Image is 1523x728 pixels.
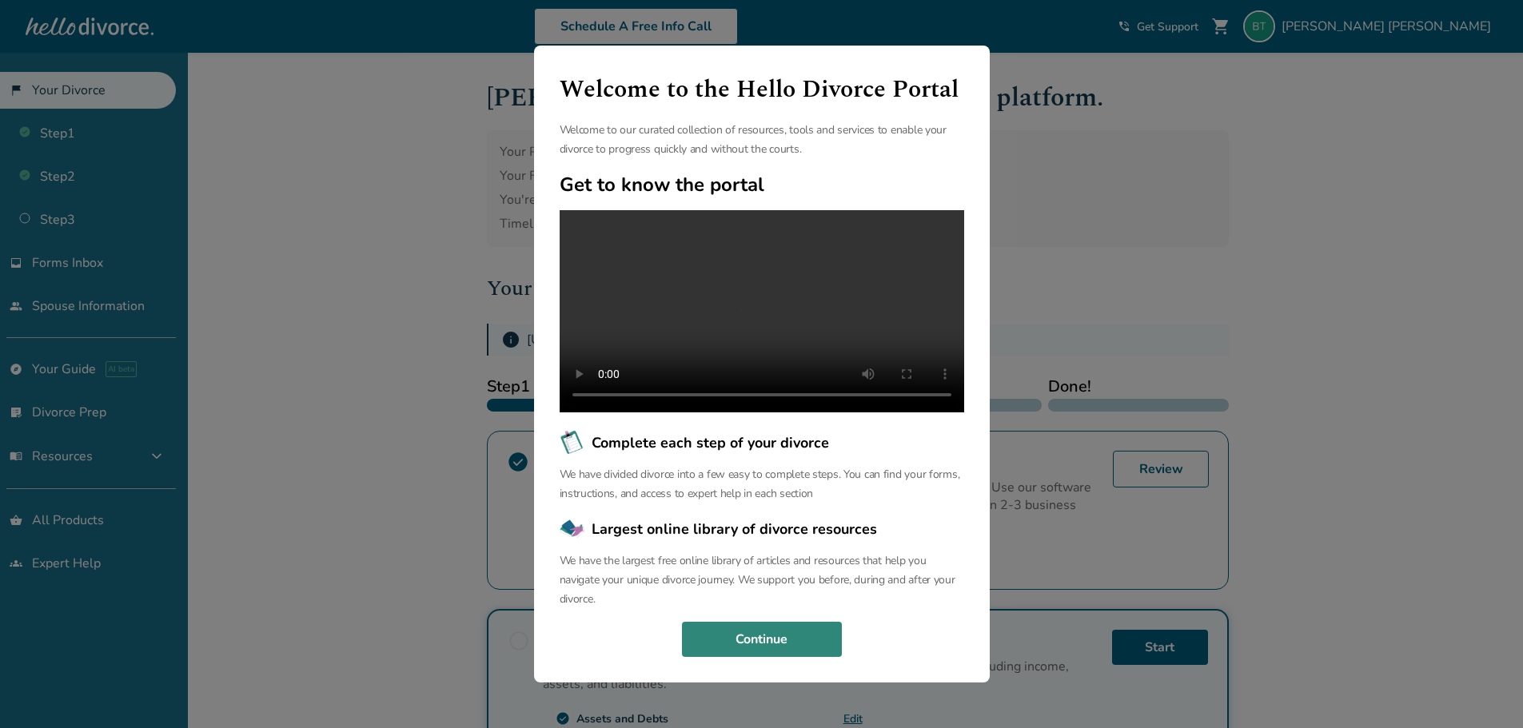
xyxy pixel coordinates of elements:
h2: Get to know the portal [560,172,964,197]
img: Largest online library of divorce resources [560,516,585,542]
p: We have divided divorce into a few easy to complete steps. You can find your forms, instructions,... [560,465,964,503]
iframe: Chat Widget [1443,651,1523,728]
p: Welcome to our curated collection of resources, tools and services to enable your divorce to prog... [560,121,964,159]
span: Complete each step of your divorce [592,432,829,453]
button: Continue [682,622,842,657]
span: Largest online library of divorce resources [592,519,877,539]
img: Complete each step of your divorce [560,430,585,455]
p: We have the largest free online library of articles and resources that help you navigate your uni... [560,551,964,609]
h1: Welcome to the Hello Divorce Portal [560,71,964,108]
